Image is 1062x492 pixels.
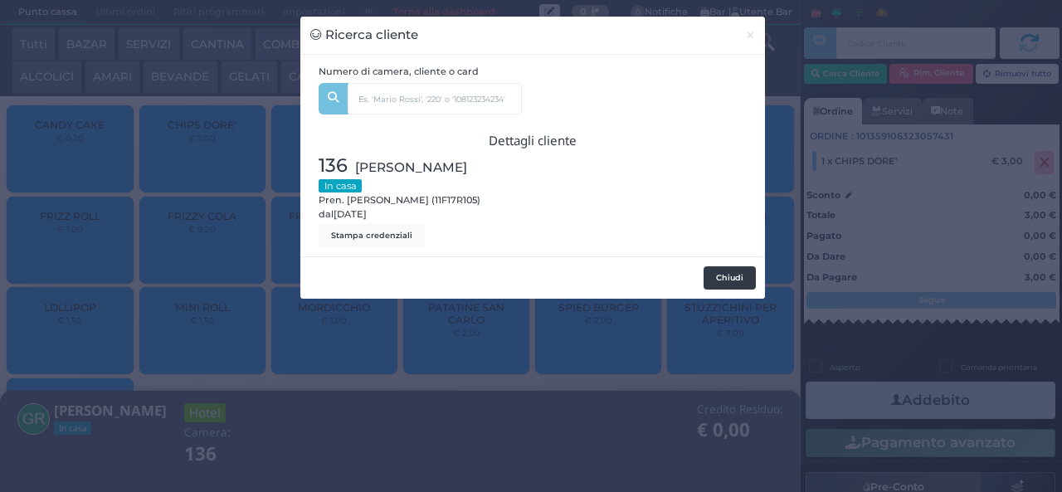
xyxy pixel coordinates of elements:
[704,266,756,290] button: Chiudi
[355,158,467,177] span: [PERSON_NAME]
[736,17,765,54] button: Chiudi
[334,207,367,222] span: [DATE]
[319,152,348,180] span: 136
[319,65,479,79] label: Numero di camera, cliente o card
[348,83,522,114] input: Es. 'Mario Rossi', '220' o '108123234234'
[319,179,362,192] small: In casa
[310,26,419,45] h3: Ricerca cliente
[745,26,756,44] span: ×
[319,134,748,148] h3: Dettagli cliente
[310,152,533,247] div: Pren. [PERSON_NAME] (11F17R105) dal
[319,224,425,247] button: Stampa credenziali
